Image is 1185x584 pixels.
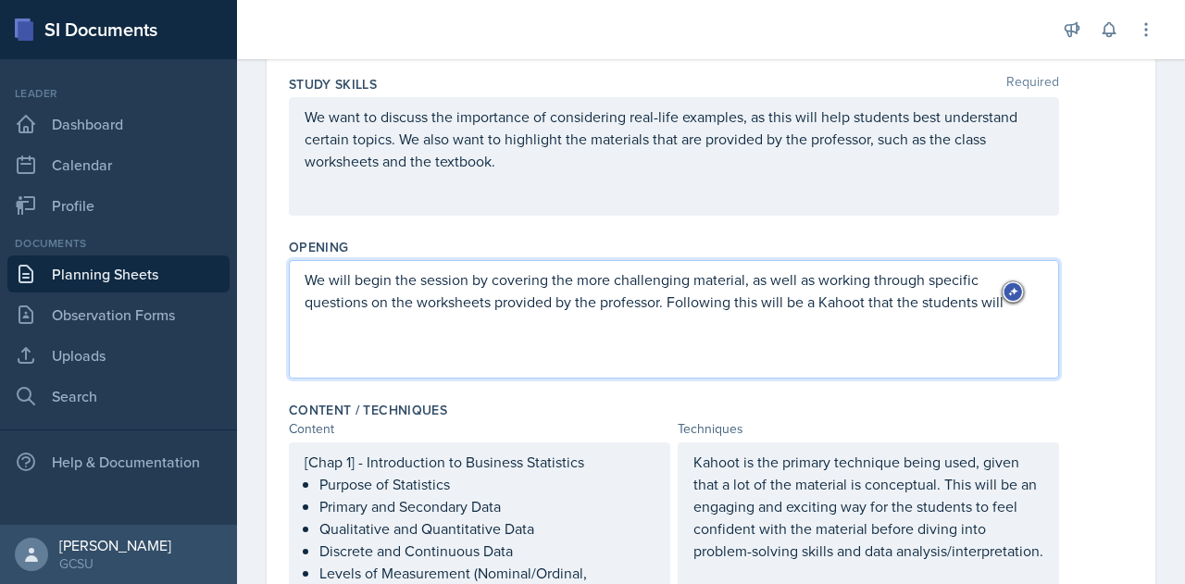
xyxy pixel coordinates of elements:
label: Opening [289,238,348,256]
div: Help & Documentation [7,443,230,480]
a: Planning Sheets [7,255,230,292]
a: Calendar [7,146,230,183]
p: Discrete and Continuous Data [319,540,655,562]
span: Required [1006,75,1059,93]
p: We will begin the session by covering the more challenging material, as well as working through s... [305,268,1043,313]
div: Documents [7,235,230,252]
a: Dashboard [7,106,230,143]
label: Study Skills [289,75,377,93]
div: [PERSON_NAME] [59,536,171,554]
a: Observation Forms [7,296,230,333]
p: [Chap 1] - Introduction to Business Statistics [305,451,655,473]
a: Profile [7,187,230,224]
div: Techniques [678,419,1059,439]
p: Kahoot is the primary technique being used, given that a lot of the material is conceptual. This ... [693,451,1043,562]
div: GCSU [59,554,171,573]
p: Purpose of Statistics [319,473,655,495]
p: Qualitative and Quantitative Data [319,517,655,540]
div: Content [289,419,670,439]
div: Leader [7,85,230,102]
a: Search [7,378,230,415]
p: Primary and Secondary Data [319,495,655,517]
p: We want to discuss the importance of considering real-life examples, as this will help students b... [305,106,1043,172]
a: Uploads [7,337,230,374]
label: Content / Techniques [289,401,447,419]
